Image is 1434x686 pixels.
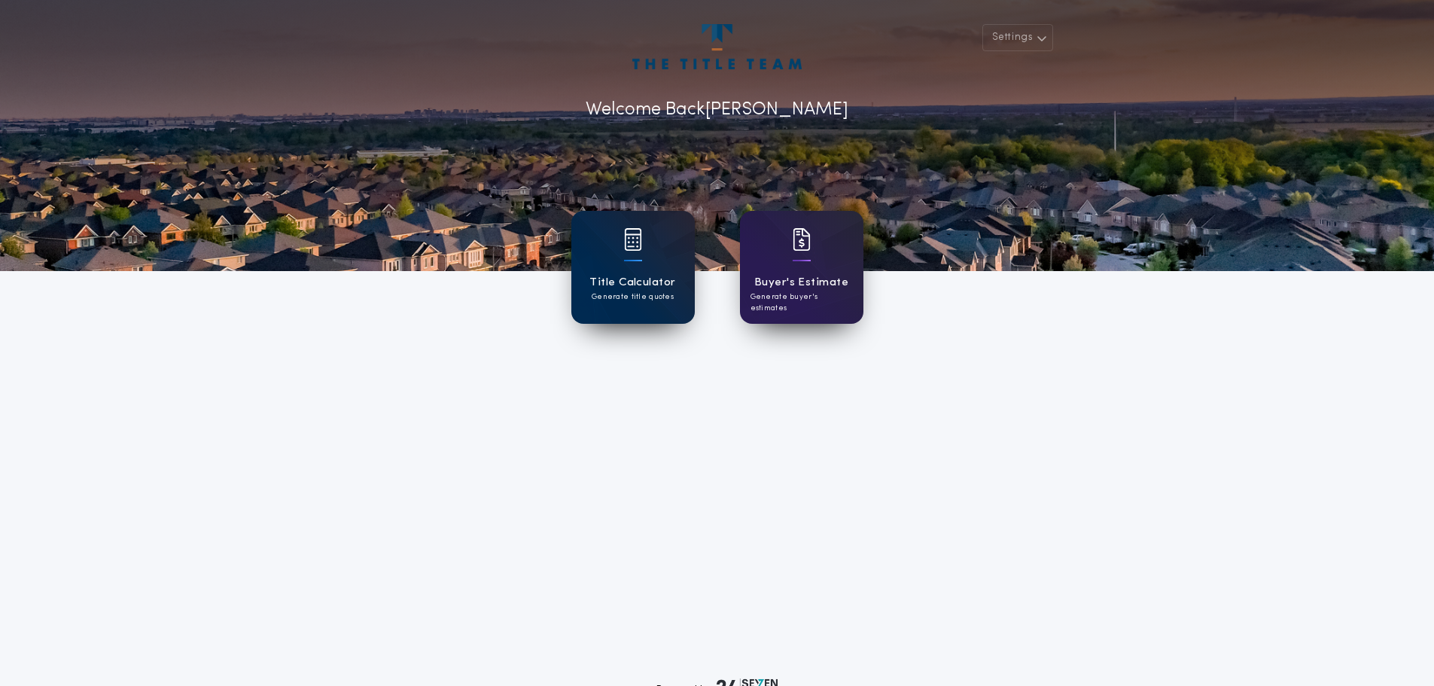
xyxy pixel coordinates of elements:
button: Settings [982,24,1053,51]
img: card icon [793,228,811,251]
img: account-logo [632,24,801,69]
p: Generate title quotes [592,291,674,303]
img: card icon [624,228,642,251]
h1: Title Calculator [589,274,675,291]
a: card iconBuyer's EstimateGenerate buyer's estimates [740,211,863,324]
p: Generate buyer's estimates [750,291,853,314]
h1: Buyer's Estimate [754,274,848,291]
p: Welcome Back [PERSON_NAME] [586,96,848,123]
a: card iconTitle CalculatorGenerate title quotes [571,211,695,324]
